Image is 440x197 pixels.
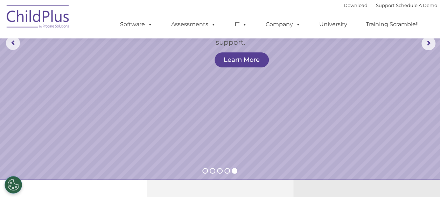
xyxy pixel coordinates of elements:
a: IT [228,17,254,31]
a: Learn More [215,52,269,67]
a: Assessments [164,17,223,31]
a: Download [344,2,368,8]
a: Company [259,17,308,31]
a: Support [376,2,394,8]
a: Training Scramble!! [359,17,426,31]
span: Phone number [97,75,127,80]
img: ChildPlus by Procare Solutions [3,0,73,35]
a: Schedule A Demo [396,2,437,8]
span: Last name [97,46,119,51]
button: Cookies Settings [5,176,22,194]
font: | [344,2,437,8]
a: Software [113,17,160,31]
a: University [312,17,354,31]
